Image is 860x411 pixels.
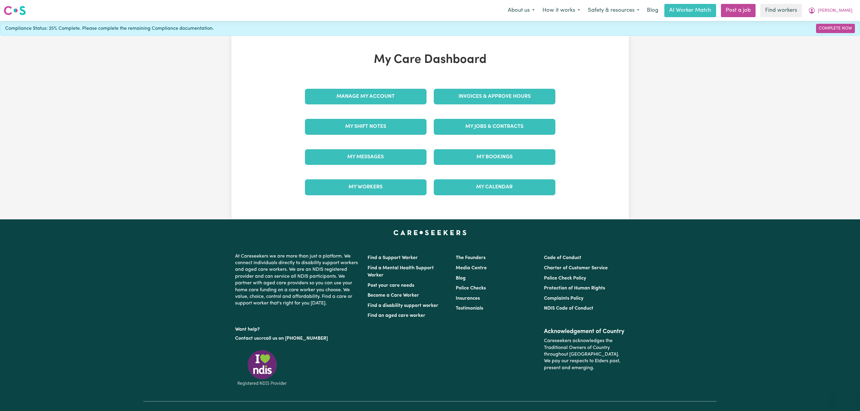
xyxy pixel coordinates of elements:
a: My Bookings [434,149,555,165]
a: Post a job [721,4,756,17]
a: Testimonials [456,306,483,311]
a: Media Centre [456,266,487,270]
a: Become a Care Worker [368,293,419,298]
h2: Acknowledgement of Country [544,328,625,335]
a: My Jobs & Contracts [434,119,555,134]
a: Charter of Customer Service [544,266,608,270]
a: Post your care needs [368,283,414,288]
a: Contact us [235,336,259,341]
p: At Careseekers we are more than just a platform. We connect individuals directly to disability su... [235,251,360,309]
a: Manage My Account [305,89,427,104]
a: Find workers [760,4,802,17]
a: Code of Conduct [544,255,581,260]
a: Complete Now [816,24,855,33]
a: AI Worker Match [664,4,716,17]
span: Compliance Status: 25% Complete. Please complete the remaining Compliance documentation. [5,25,214,32]
p: or [235,333,360,344]
a: Find an aged care worker [368,313,425,318]
a: Protection of Human Rights [544,286,605,291]
a: Find a Support Worker [368,255,418,260]
button: About us [504,4,539,17]
a: Police Check Policy [544,276,586,281]
iframe: Button to launch messaging window, conversation in progress [836,387,855,406]
h1: My Care Dashboard [301,53,559,67]
a: Complaints Policy [544,296,583,301]
a: Find a disability support worker [368,303,438,308]
a: My Workers [305,179,427,195]
a: Invoices & Approve Hours [434,89,555,104]
button: How it works [539,4,584,17]
img: Careseekers logo [4,5,26,16]
button: My Account [804,4,856,17]
a: Find a Mental Health Support Worker [368,266,434,278]
a: Blog [456,276,466,281]
button: Safety & resources [584,4,643,17]
a: NDIS Code of Conduct [544,306,593,311]
a: Police Checks [456,286,486,291]
a: Insurances [456,296,480,301]
p: Want help? [235,324,360,333]
img: Registered NDIS provider [235,349,289,387]
span: [PERSON_NAME] [818,8,852,14]
a: My Calendar [434,179,555,195]
a: The Founders [456,255,486,260]
a: My Shift Notes [305,119,427,134]
a: call us on [PHONE_NUMBER] [263,336,328,341]
a: Blog [643,4,662,17]
a: My Messages [305,149,427,165]
p: Careseekers acknowledges the Traditional Owners of Country throughout [GEOGRAPHIC_DATA]. We pay o... [544,335,625,374]
a: Careseekers home page [393,230,467,235]
a: Careseekers logo [4,4,26,17]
